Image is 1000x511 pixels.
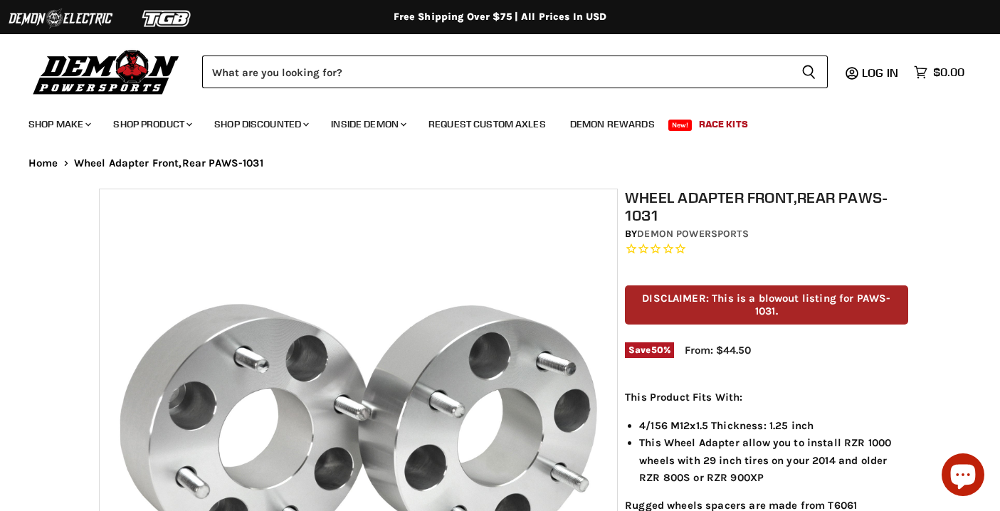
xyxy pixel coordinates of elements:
a: Home [28,157,58,169]
div: by [625,226,908,242]
p: This Product Fits With: [625,389,908,406]
li: This Wheel Adapter allow you to install RZR 1000 wheels with 29 inch tires on your 2014 and older... [639,434,908,486]
a: Demon Powersports [637,228,748,240]
a: Shop Make [18,110,100,139]
a: Shop Discounted [204,110,317,139]
img: Demon Powersports [28,46,184,97]
span: 50 [651,344,663,355]
a: $0.00 [907,62,972,83]
form: Product [202,56,828,88]
span: $0.00 [933,65,964,79]
span: Rated 0.0 out of 5 stars 0 reviews [625,242,908,257]
img: Demon Electric Logo 2 [7,5,114,32]
span: Save % [625,342,674,358]
a: Shop Product [102,110,201,139]
span: Wheel Adapter Front,Rear PAWS-1031 [74,157,263,169]
ul: Main menu [18,104,961,139]
input: Search [202,56,790,88]
a: Log in [856,66,907,79]
a: Race Kits [688,110,759,139]
span: From: $44.50 [685,344,751,357]
a: Inside Demon [320,110,415,139]
h1: Wheel Adapter Front,Rear PAWS-1031 [625,189,908,224]
a: Request Custom Axles [418,110,557,139]
img: TGB Logo 2 [114,5,221,32]
a: Demon Rewards [559,110,665,139]
button: Search [790,56,828,88]
span: New! [668,120,693,131]
inbox-online-store-chat: Shopify online store chat [937,453,989,500]
p: DISCLAIMER: This is a blowout listing for PAWS-1031. [625,285,908,325]
span: Log in [862,65,898,80]
li: 4/156 M12x1.5 Thickness: 1.25 inch [639,417,908,434]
